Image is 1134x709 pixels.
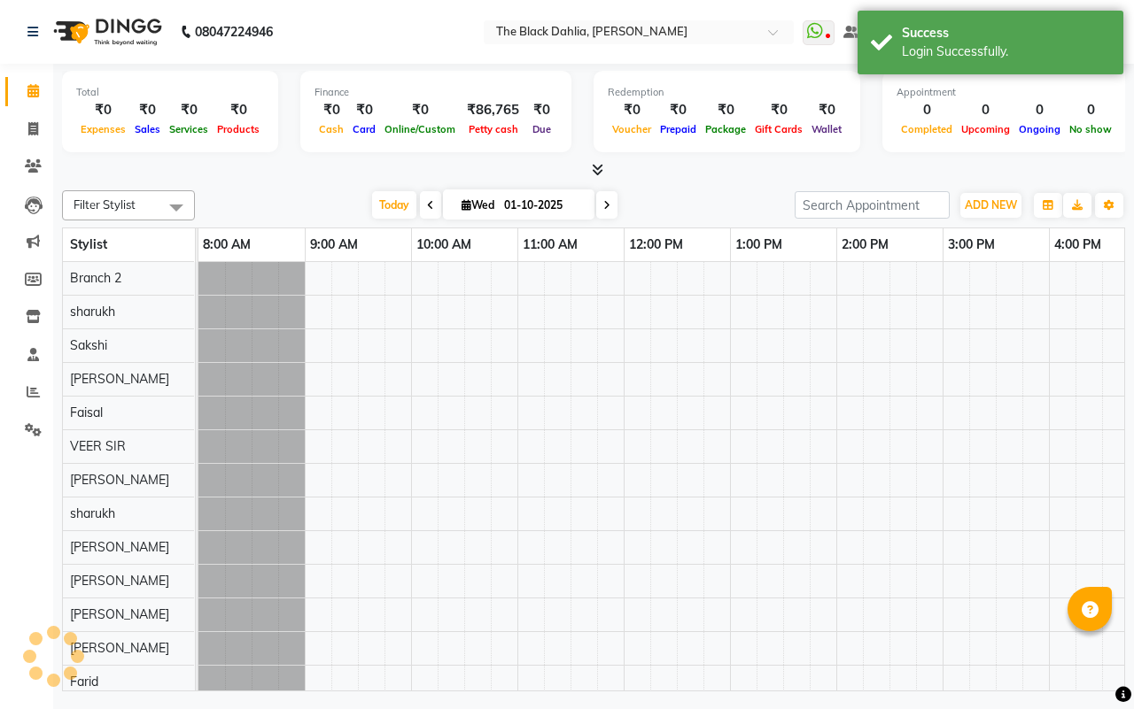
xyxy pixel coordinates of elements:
a: 10:00 AM [412,232,476,258]
a: 8:00 AM [198,232,255,258]
img: logo [45,7,167,57]
div: ₹0 [750,100,807,120]
span: Card [348,123,380,135]
div: Redemption [608,85,846,100]
span: Sales [130,123,165,135]
div: ₹0 [380,100,460,120]
div: ₹0 [807,100,846,120]
span: [PERSON_NAME] [70,472,169,488]
div: Login Successfully. [902,42,1110,61]
div: Success [902,24,1110,42]
span: Online/Custom [380,123,460,135]
span: Products [213,123,264,135]
div: 0 [957,100,1014,120]
button: ADD NEW [960,193,1021,218]
span: Prepaid [656,123,701,135]
b: 08047224946 [195,7,273,57]
div: ₹0 [348,100,380,120]
a: 1:00 PM [731,232,787,258]
span: [PERSON_NAME] [70,573,169,589]
span: [PERSON_NAME] [70,640,169,656]
div: ₹0 [76,100,130,120]
span: Faisal [70,405,103,420]
span: Upcoming [957,123,1014,135]
div: ₹0 [608,100,656,120]
div: Total [76,85,264,100]
span: Due [528,123,555,135]
span: Package [701,123,750,135]
span: Petty cash [464,123,523,135]
a: 2:00 PM [837,232,893,258]
span: ADD NEW [965,198,1017,212]
div: Finance [315,85,557,100]
div: 0 [897,100,957,120]
span: Expenses [76,123,130,135]
span: Filter Stylist [74,197,136,212]
span: Farid [70,674,98,690]
span: [PERSON_NAME] [70,539,169,555]
div: ₹0 [165,100,213,120]
span: sharukh [70,505,115,521]
input: 2025-10-01 [499,192,587,219]
div: 0 [1014,100,1065,120]
span: Today [372,191,416,219]
div: ₹0 [315,100,348,120]
div: Appointment [897,85,1116,100]
span: Services [165,123,213,135]
div: ₹0 [130,100,165,120]
span: No show [1065,123,1116,135]
span: Cash [315,123,348,135]
span: [PERSON_NAME] [70,371,169,387]
div: ₹0 [213,100,264,120]
div: ₹0 [526,100,557,120]
a: 11:00 AM [518,232,582,258]
div: 0 [1065,100,1116,120]
span: Ongoing [1014,123,1065,135]
span: Wed [457,198,499,212]
a: 4:00 PM [1050,232,1106,258]
a: 12:00 PM [625,232,687,258]
a: 3:00 PM [944,232,999,258]
a: 9:00 AM [306,232,362,258]
span: Voucher [608,123,656,135]
span: Sakshi [70,337,107,353]
span: [PERSON_NAME] [70,606,169,622]
div: ₹0 [701,100,750,120]
span: Wallet [807,123,846,135]
span: sharukh [70,304,115,320]
span: Stylist [70,236,107,252]
span: Branch 2 [70,270,121,286]
input: Search Appointment [795,191,950,219]
span: Completed [897,123,957,135]
div: ₹0 [656,100,701,120]
div: ₹86,765 [460,100,526,120]
span: VEER SIR [70,438,126,454]
span: Gift Cards [750,123,807,135]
